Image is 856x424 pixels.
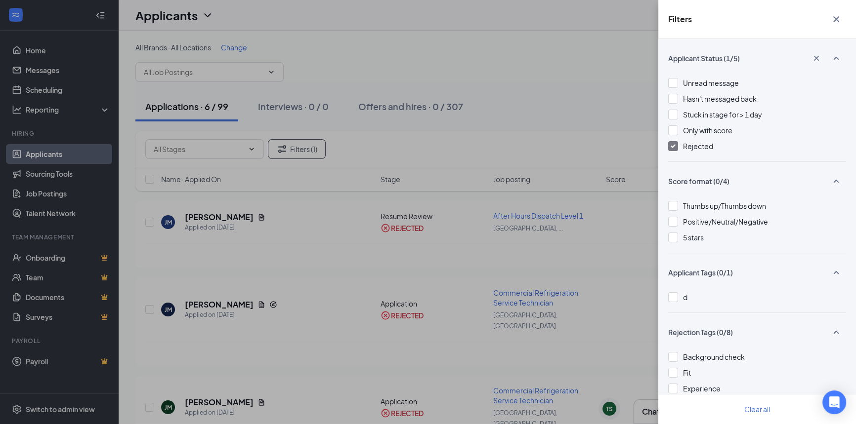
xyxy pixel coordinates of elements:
span: Applicant Tags (0/1) [668,268,733,277]
span: Unread message [683,78,739,87]
button: SmallChevronUp [826,49,846,68]
h5: Filters [668,14,692,25]
button: Cross [826,10,846,29]
span: Hasn't messaged back [683,94,757,103]
div: Open Intercom Messenger [822,390,846,414]
span: Score format (0/4) [668,176,729,186]
svg: SmallChevronUp [830,52,842,64]
span: Stuck in stage for > 1 day [683,110,762,119]
span: d [683,293,687,302]
button: Clear all [732,399,782,419]
svg: Cross [830,13,842,25]
span: Only with score [683,126,732,135]
span: Fit [683,368,691,377]
span: Experience [683,384,721,393]
svg: SmallChevronUp [830,326,842,338]
button: SmallChevronUp [826,323,846,342]
button: SmallChevronUp [826,172,846,191]
svg: Cross [812,53,821,63]
button: Cross [807,50,826,67]
span: Background check [683,352,745,361]
span: 5 stars [683,233,704,242]
svg: SmallChevronUp [830,267,842,278]
button: SmallChevronUp [826,263,846,282]
span: Applicant Status (1/5) [668,53,740,63]
span: Thumbs up/Thumbs down [683,201,766,210]
img: checkbox [671,144,676,148]
span: Rejection Tags (0/8) [668,327,733,337]
span: Rejected [683,142,713,151]
span: Positive/Neutral/Negative [683,217,768,226]
svg: SmallChevronUp [830,175,842,187]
